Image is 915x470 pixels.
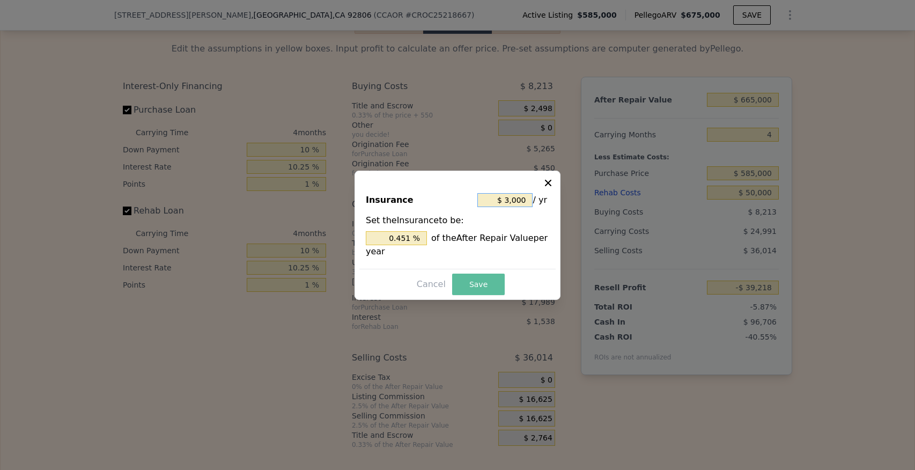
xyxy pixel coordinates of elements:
div: Set the Insurance to be: [366,214,549,258]
div: Insurance [366,190,473,210]
button: Cancel [412,276,450,293]
button: Save [452,274,505,295]
div: of the After Repair Value [366,231,549,258]
span: / yr [533,190,547,210]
